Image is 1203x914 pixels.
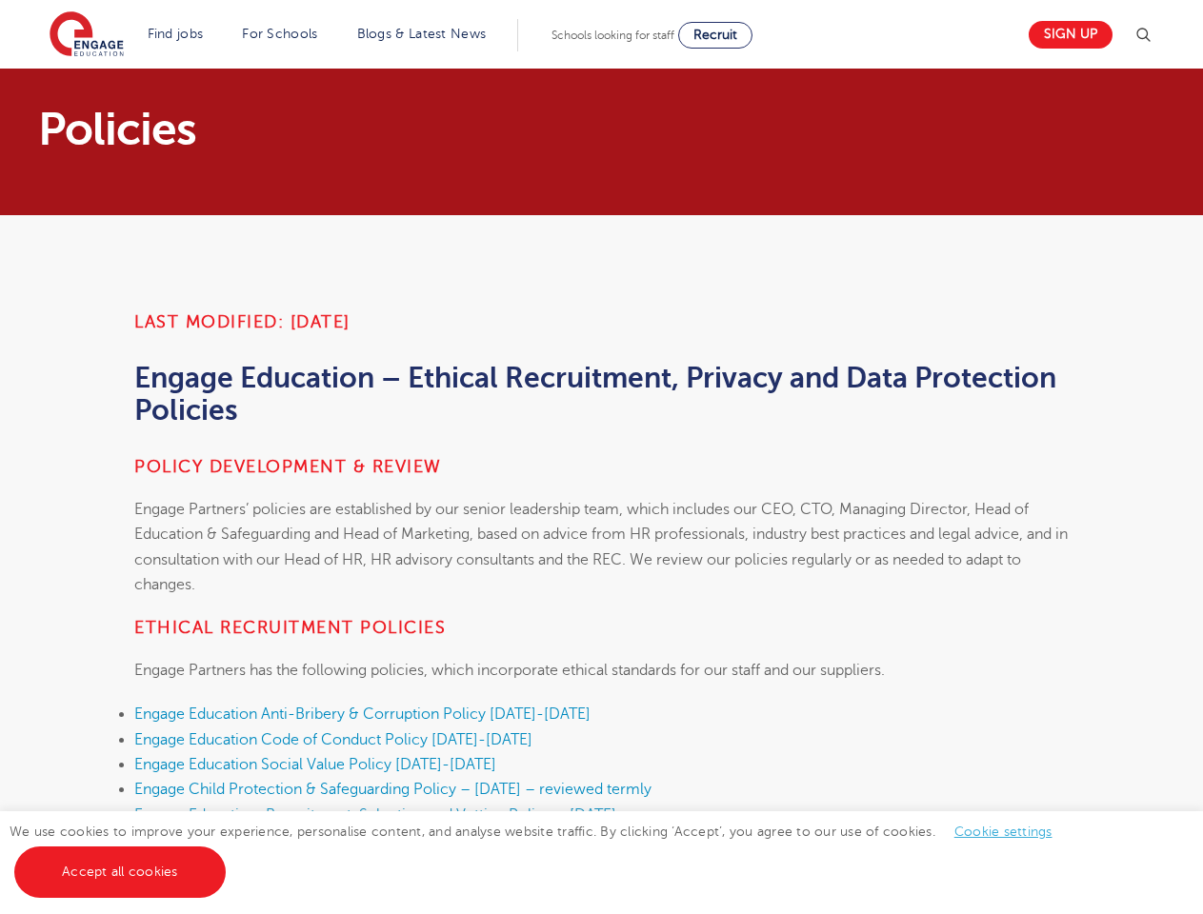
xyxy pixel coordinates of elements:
[134,457,442,476] strong: Policy development & review
[134,756,496,773] a: Engage Education Social Value Policy [DATE]-[DATE]
[1029,21,1113,49] a: Sign up
[38,107,780,152] h1: Policies
[693,28,737,42] span: Recruit
[357,27,487,41] a: Blogs & Latest News
[954,825,1053,839] a: Cookie settings
[50,11,124,59] img: Engage Education
[134,312,351,331] strong: Last Modified: [DATE]
[134,658,1069,683] p: Engage Partners has the following policies, which incorporate ethical standards for our staff and...
[134,497,1069,597] p: Engage Partners’ policies are established by our senior leadership team, which includes our CEO, ...
[134,781,652,798] a: Engage Child Protection & Safeguarding Policy – [DATE] – reviewed termly
[134,705,591,723] a: Engage Education Anti-Bribery & Corruption Policy [DATE]-[DATE]
[678,22,752,49] a: Recruit
[134,362,1069,427] h2: Engage Education – Ethical Recruitment, Privacy and Data Protection Policies
[242,27,317,41] a: For Schools
[134,806,616,824] a: Engage Education: Recruitment, Selection and Vetting Policy – [DATE]
[14,846,226,898] a: Accept all cookies
[10,825,1072,879] span: We use cookies to improve your experience, personalise content, and analyse website traffic. By c...
[134,618,446,637] strong: ETHICAL RECRUITMENT POLICIES
[134,731,532,748] a: Engage Education Code of Conduct Policy [DATE]-[DATE]
[551,29,674,42] span: Schools looking for staff
[148,27,204,41] a: Find jobs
